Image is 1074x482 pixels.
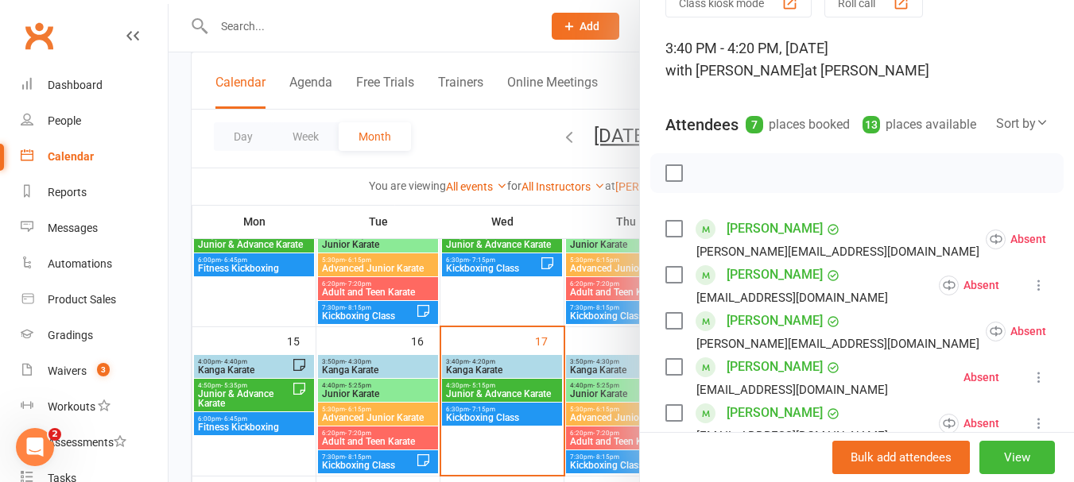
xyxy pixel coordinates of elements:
[16,428,54,466] iframe: Intercom live chat
[21,282,168,318] a: Product Sales
[986,229,1046,249] div: Absent
[48,293,116,306] div: Product Sales
[727,308,823,334] a: [PERSON_NAME]
[19,16,59,56] a: Clubworx
[665,114,739,136] div: Attendees
[48,428,61,441] span: 2
[696,287,888,308] div: [EMAIL_ADDRESS][DOMAIN_NAME]
[996,114,1049,134] div: Sort by
[863,114,976,136] div: places available
[939,276,999,295] div: Absent
[21,246,168,282] a: Automations
[746,116,763,133] div: 7
[48,114,81,127] div: People
[696,241,979,262] div: [PERSON_NAME][EMAIL_ADDRESS][DOMAIN_NAME]
[696,334,979,354] div: [PERSON_NAME][EMAIL_ADDRESS][DOMAIN_NAME]
[832,441,970,474] button: Bulk add attendees
[48,329,93,341] div: Gradings
[48,150,94,163] div: Calendar
[97,363,110,376] span: 3
[48,400,95,413] div: Workouts
[21,103,168,139] a: People
[979,441,1055,474] button: View
[48,257,112,270] div: Automations
[963,372,999,383] div: Absent
[986,322,1046,341] div: Absent
[727,262,823,287] a: [PERSON_NAME]
[939,414,999,434] div: Absent
[21,353,168,389] a: Waivers 3
[21,67,168,103] a: Dashboard
[21,175,168,210] a: Reports
[21,425,168,461] a: Assessments
[48,436,126,449] div: Assessments
[746,114,850,136] div: places booked
[727,400,823,426] a: [PERSON_NAME]
[696,426,888,446] div: [EMAIL_ADDRESS][DOMAIN_NAME]
[696,380,888,400] div: [EMAIL_ADDRESS][DOMAIN_NAME]
[48,222,98,234] div: Messages
[48,364,87,377] div: Waivers
[21,389,168,425] a: Workouts
[863,116,880,133] div: 13
[48,79,103,91] div: Dashboard
[727,216,823,241] a: [PERSON_NAME]
[665,37,1049,82] div: 3:40 PM - 4:20 PM, [DATE]
[805,62,929,79] span: at [PERSON_NAME]
[21,318,168,353] a: Gradings
[21,210,168,246] a: Messages
[727,354,823,380] a: [PERSON_NAME]
[665,62,805,79] span: with [PERSON_NAME]
[21,139,168,175] a: Calendar
[48,186,87,199] div: Reports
